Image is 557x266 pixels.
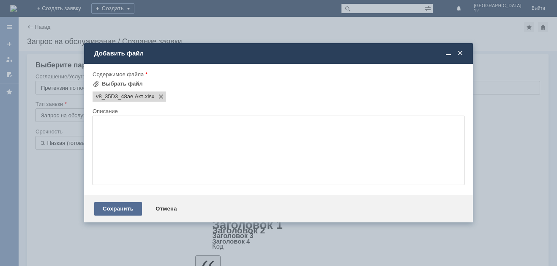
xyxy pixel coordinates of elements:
div: Акт претензия по товару от [DATE] работу не брать [3,10,123,24]
div: Добавить файл [94,50,464,57]
div: Выбрать файл [102,80,143,87]
span: Свернуть (Ctrl + M) [444,50,453,57]
div: Содержимое файла [93,72,463,77]
div: [PERSON_NAME]Г [3,3,123,10]
span: Закрыть [456,50,464,57]
span: v8_35D3_48ae Акт.xlsx [143,93,154,100]
span: v8_35D3_48ae Акт.xlsx [96,93,143,100]
div: Описание [93,108,463,114]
